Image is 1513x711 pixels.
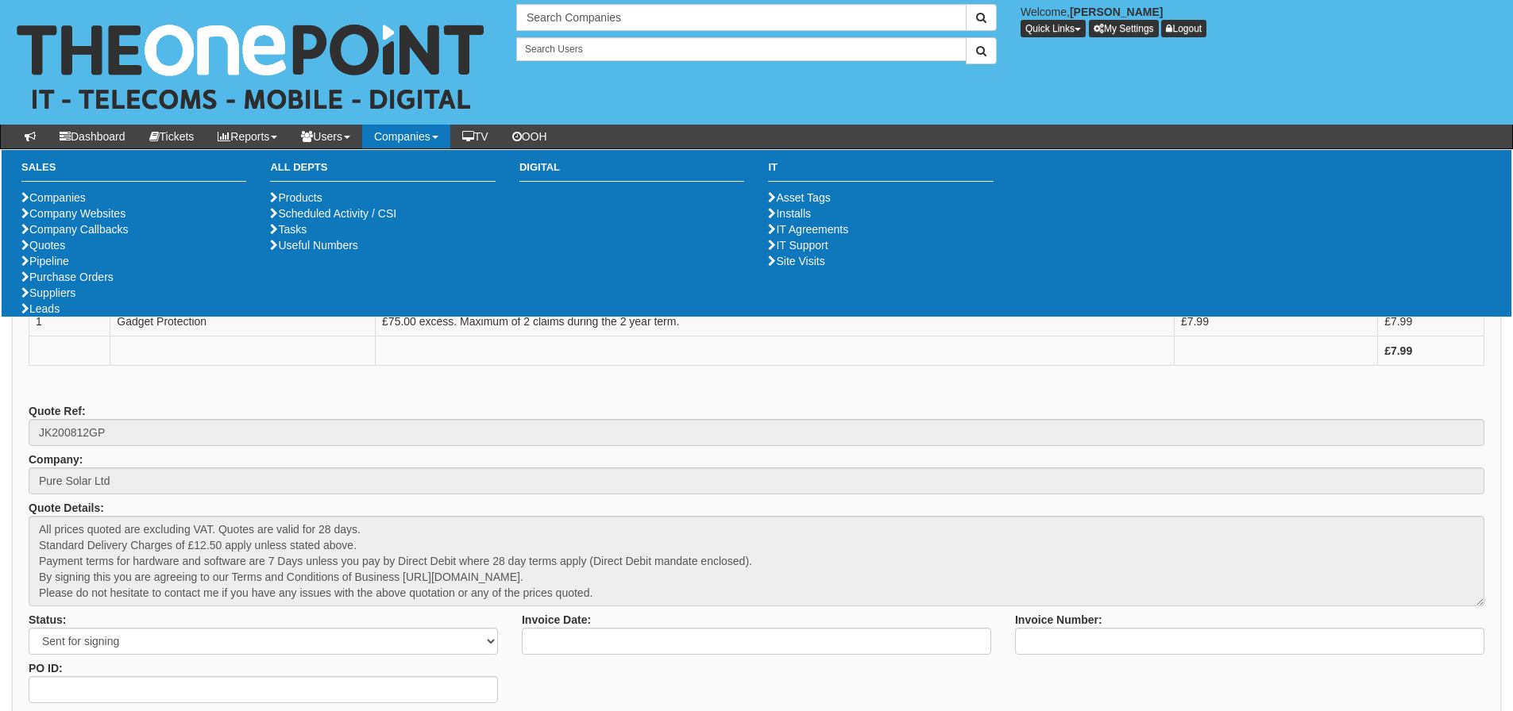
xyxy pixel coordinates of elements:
[1015,606,1102,628] label: Invoice Number:
[110,306,376,336] td: Gadget Protection
[768,239,828,252] a: IT Support
[768,223,848,236] a: IT Agreements
[21,255,69,267] a: Pipeline
[500,125,559,148] a: OOH
[362,125,450,148] a: Companies
[768,162,993,182] h3: IT
[48,125,137,148] a: Dashboard
[289,125,362,148] a: Users
[1174,306,1377,336] td: £7.99
[768,255,824,267] a: Site Visits
[29,398,86,419] label: Quote Ref:
[450,125,500,148] a: TV
[21,239,65,252] a: Quotes
[21,302,60,315] a: Leads
[270,239,357,252] a: Useful Numbers
[21,162,246,182] h3: Sales
[1070,6,1163,18] b: [PERSON_NAME]
[270,191,322,204] a: Products
[1378,306,1484,336] td: £7.99
[522,606,591,628] label: Invoice Date:
[29,446,83,467] label: Company:
[1021,20,1086,37] button: Quick Links
[29,516,1484,606] textarea: All prices quoted are excluding VAT. Quotes are valid for 28 days. Standard Delivery Charges of £...
[768,191,830,204] a: Asset Tags
[1384,344,1412,357] b: £7.99
[21,207,125,220] a: Company Websites
[206,125,289,148] a: Reports
[21,271,114,283] a: Purchase Orders
[270,223,307,236] a: Tasks
[29,655,63,676] label: PO ID:
[1161,20,1206,37] a: Logout
[1009,4,1513,37] div: Welcome,
[21,223,129,236] a: Company Callbacks
[516,4,967,31] input: Search Companies
[768,207,811,220] a: Installs
[1089,20,1159,37] a: My Settings
[270,207,396,220] a: Scheduled Activity / CSI
[29,494,104,516] label: Quote Details:
[21,191,86,204] a: Companies
[270,162,495,182] h3: All Depts
[21,286,75,299] a: Suppliers
[29,306,110,336] td: 1
[376,306,1175,336] td: £75.00 excess. Maximum of 2 claims during the 2 year term.
[137,125,206,148] a: Tickets
[29,606,66,628] label: Status:
[519,162,744,182] h3: Digital
[516,37,967,61] input: Search Users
